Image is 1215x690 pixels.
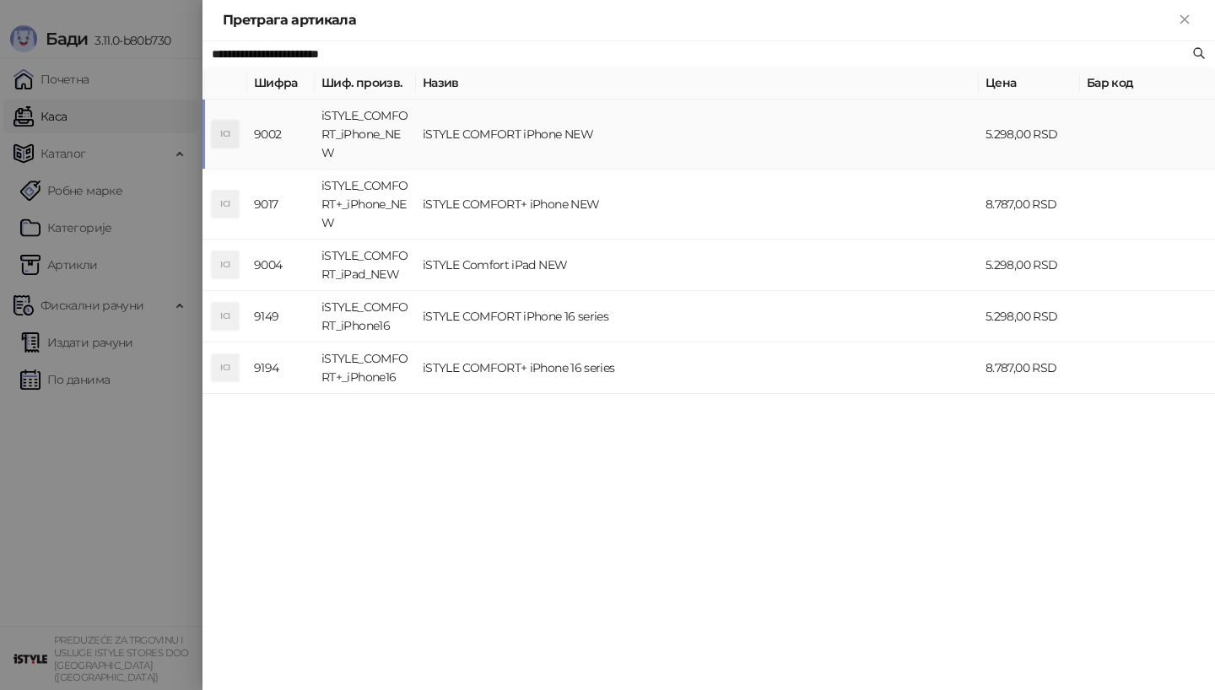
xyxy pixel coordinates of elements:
[979,100,1080,170] td: 5.298,00 RSD
[315,342,416,394] td: iSTYLE_COMFORT+_iPhone16
[979,291,1080,342] td: 5.298,00 RSD
[1080,67,1215,100] th: Бар код
[416,240,979,291] td: iSTYLE Comfort iPad NEW
[212,303,239,330] div: ICI
[1174,10,1195,30] button: Close
[416,342,979,394] td: iSTYLE COMFORT+ iPhone 16 series
[315,240,416,291] td: iSTYLE_COMFORT_iPad_NEW
[223,10,1174,30] div: Претрага артикала
[247,291,315,342] td: 9149
[247,240,315,291] td: 9004
[979,170,1080,240] td: 8.787,00 RSD
[979,67,1080,100] th: Цена
[416,170,979,240] td: iSTYLE COMFORT+ iPhone NEW
[416,100,979,170] td: iSTYLE COMFORT iPhone NEW
[212,251,239,278] div: ICI
[247,67,315,100] th: Шифра
[247,342,315,394] td: 9194
[247,170,315,240] td: 9017
[315,67,416,100] th: Шиф. произв.
[416,291,979,342] td: iSTYLE COMFORT iPhone 16 series
[979,342,1080,394] td: 8.787,00 RSD
[247,100,315,170] td: 9002
[979,240,1080,291] td: 5.298,00 RSD
[315,291,416,342] td: iSTYLE_COMFORT_iPhone16
[315,100,416,170] td: iSTYLE_COMFORT_iPhone_NEW
[416,67,979,100] th: Назив
[315,170,416,240] td: iSTYLE_COMFORT+_iPhone_NEW
[212,191,239,218] div: ICI
[212,121,239,148] div: ICI
[212,354,239,381] div: ICI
